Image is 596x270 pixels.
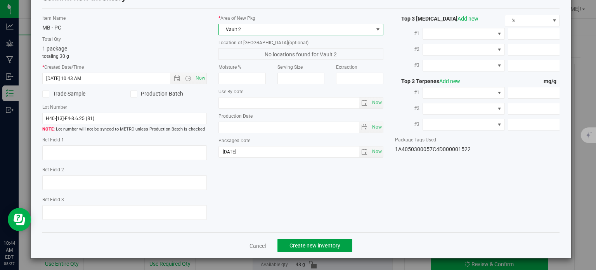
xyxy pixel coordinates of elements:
label: #3 [395,117,423,131]
label: Ref Field 1 [42,136,207,143]
label: Production Batch [130,90,207,98]
span: select [359,146,370,157]
span: Top 3 Terpenes [395,78,460,84]
p: totaling 30 g [42,53,207,60]
span: select [370,98,383,108]
span: No locations found for Vault 2 [218,48,383,60]
span: 1 package [42,45,67,52]
label: Total Qty [42,36,207,43]
label: #1 [395,26,423,40]
span: mg/g [544,78,560,84]
span: Open the date view [170,75,184,82]
label: #2 [395,101,423,115]
button: Create new inventory [277,239,352,252]
span: select [359,122,370,133]
span: NO DATA FOUND [423,87,505,99]
a: Add new [457,16,478,22]
label: Production Date [218,113,383,120]
span: Lot number will not be synced to METRC unless Production Batch is checked [42,126,207,133]
span: select [370,122,383,133]
label: #2 [395,42,423,56]
span: NO DATA FOUND [423,28,505,40]
label: Serving Size [277,64,325,71]
span: Create new inventory [289,242,340,249]
div: MB - PC [42,24,207,32]
label: Extraction [336,64,383,71]
span: select [370,146,383,157]
span: % [505,15,550,26]
span: select [359,98,370,108]
label: Packaged Date [218,137,383,144]
span: NO DATA FOUND [423,119,505,131]
span: NO DATA FOUND [423,44,505,56]
label: Package Tags Used [395,136,560,143]
span: Set Current date [194,73,207,84]
div: 1A4050300057C4D000001522 [395,145,560,153]
span: Open the time view [182,75,195,82]
span: (optional) [288,40,308,45]
label: #3 [395,58,423,72]
label: Location of [GEOGRAPHIC_DATA] [218,39,383,46]
label: #1 [395,85,423,99]
label: Lot Number [42,104,207,111]
span: Vault 2 [219,24,373,35]
a: Add new [439,78,460,84]
label: Trade Sample [42,90,119,98]
span: Set Current date [370,122,383,133]
span: Set Current date [370,97,383,108]
span: Top 3 [MEDICAL_DATA] [395,16,478,22]
span: NO DATA FOUND [423,103,505,115]
span: NO DATA FOUND [423,60,505,71]
label: Ref Field 2 [42,166,207,173]
label: Created Date/Time [42,64,207,71]
span: Set Current date [370,146,383,157]
a: Cancel [249,242,266,250]
label: Use By Date [218,88,383,95]
label: Area of New Pkg [218,15,383,22]
iframe: Resource center [8,208,31,231]
label: Item Name [42,15,207,22]
label: Ref Field 3 [42,196,207,203]
label: Moisture % [218,64,266,71]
